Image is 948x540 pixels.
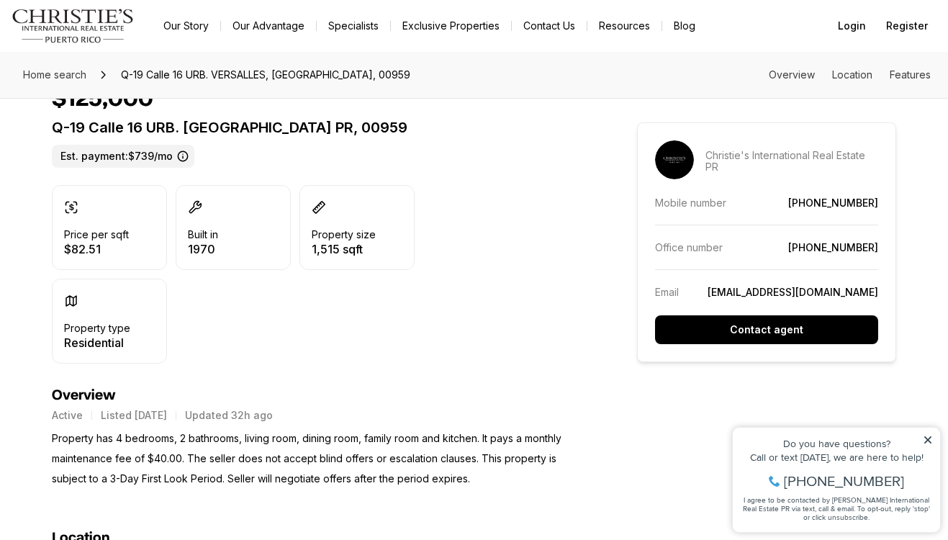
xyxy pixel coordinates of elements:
[52,145,194,168] label: Est. payment: $739/mo
[115,63,416,86] span: Q-19 Calle 16 URB. VERSALLES, [GEOGRAPHIC_DATA], 00959
[312,229,376,240] p: Property size
[59,68,179,82] span: [PHONE_NUMBER]
[391,16,511,36] a: Exclusive Properties
[64,243,129,255] p: $82.51
[832,68,872,81] a: Skip to: Location
[886,20,928,32] span: Register
[152,16,220,36] a: Our Story
[188,229,218,240] p: Built in
[705,150,878,173] p: Christie's International Real Estate PR
[655,286,679,298] p: Email
[52,428,585,489] p: Property has 4 bedrooms, 2 bathrooms, living room, dining room, family room and kitchen. It pays ...
[829,12,875,40] button: Login
[730,324,803,336] p: Contact agent
[64,229,129,240] p: Price per sqft
[221,16,316,36] a: Our Advantage
[52,86,153,113] h1: $125,000
[655,197,726,209] p: Mobile number
[52,410,83,421] p: Active
[64,337,130,348] p: Residential
[890,68,931,81] a: Skip to: Features
[18,89,205,116] span: I agree to be contacted by [PERSON_NAME] International Real Estate PR via text, call & email. To ...
[23,68,86,81] span: Home search
[15,32,208,42] div: Do you have questions?
[708,286,878,298] a: [EMAIL_ADDRESS][DOMAIN_NAME]
[312,243,376,255] p: 1,515 sqft
[15,46,208,56] div: Call or text [DATE], we are here to help!
[52,119,585,136] p: Q-19 Calle 16 URB. [GEOGRAPHIC_DATA] PR, 00959
[101,410,167,421] p: Listed [DATE]
[662,16,707,36] a: Blog
[838,20,866,32] span: Login
[12,9,135,43] img: logo
[17,63,92,86] a: Home search
[52,387,585,404] h4: Overview
[877,12,936,40] button: Register
[788,241,878,253] a: [PHONE_NUMBER]
[788,197,878,209] a: [PHONE_NUMBER]
[655,315,878,344] button: Contact agent
[64,323,130,334] p: Property type
[512,16,587,36] button: Contact Us
[655,241,723,253] p: Office number
[769,68,815,81] a: Skip to: Overview
[185,410,273,421] p: Updated 32h ago
[317,16,390,36] a: Specialists
[587,16,662,36] a: Resources
[769,69,931,81] nav: Page section menu
[188,243,218,255] p: 1970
